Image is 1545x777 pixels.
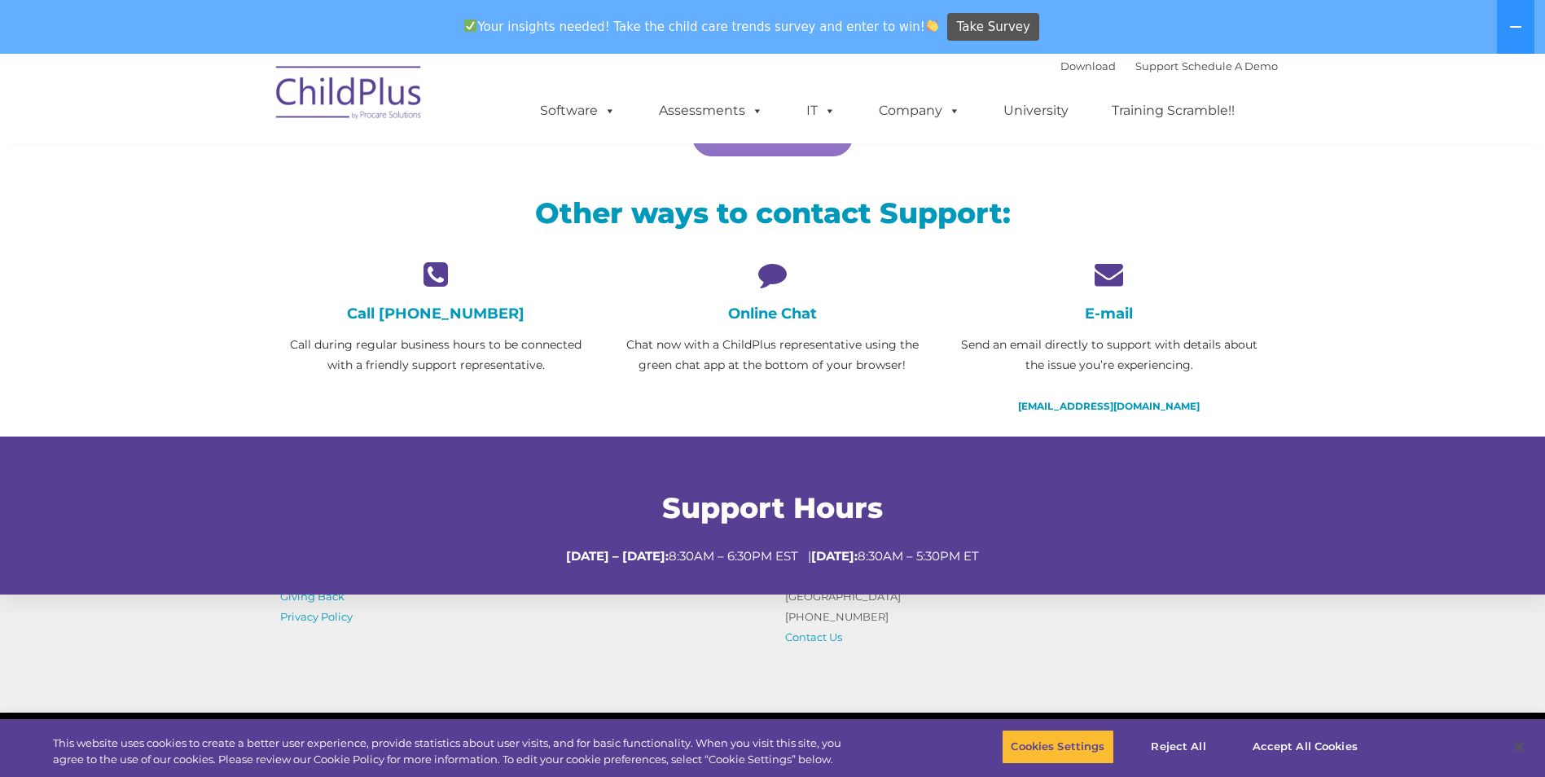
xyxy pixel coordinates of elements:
span: 8:30AM – 6:30PM EST | 8:30AM – 5:30PM ET [566,548,979,564]
div: This website uses cookies to create a better user experience, provide statistics about user visit... [53,735,849,767]
a: University [987,94,1085,127]
button: Accept All Cookies [1244,730,1367,764]
a: Contact Us [785,630,842,643]
a: Schedule A Demo [1182,59,1278,72]
h2: Other ways to contact Support: [280,195,1266,231]
p: Chat now with a ChildPlus representative using the green chat app at the bottom of your browser! [617,335,928,375]
h4: Call [PHONE_NUMBER] [280,305,592,323]
a: Giving Back [280,590,345,603]
a: Download [1060,59,1116,72]
a: Take Survey [947,13,1039,42]
span: Support Hours [662,490,883,525]
h4: E-mail [953,305,1265,323]
strong: [DATE]: [811,548,858,564]
img: 👏 [926,20,938,32]
strong: [DATE] – [DATE]: [566,548,669,564]
a: Software [524,94,632,127]
a: Training Scramble!! [1095,94,1251,127]
span: Your insights needed! Take the child care trends survey and enter to win! [458,11,946,42]
a: [EMAIL_ADDRESS][DOMAIN_NAME] [1018,400,1200,412]
button: Reject All [1128,730,1230,764]
span: Take Survey [957,13,1030,42]
a: IT [790,94,852,127]
img: ✅ [464,20,476,32]
a: Company [862,94,977,127]
a: Assessments [643,94,779,127]
a: Privacy Policy [280,610,353,623]
p: Call during regular business hours to be connected with a friendly support representative. [280,335,592,375]
h4: Online Chat [617,305,928,323]
img: ChildPlus by Procare Solutions [268,55,431,136]
a: Support [1135,59,1179,72]
p: [STREET_ADDRESS] Suite 1000 [GEOGRAPHIC_DATA] [PHONE_NUMBER] [785,546,1013,647]
p: Send an email directly to support with details about the issue you’re experiencing. [953,335,1265,375]
button: Close [1501,729,1537,765]
button: Cookies Settings [1002,730,1113,764]
font: | [1060,59,1278,72]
